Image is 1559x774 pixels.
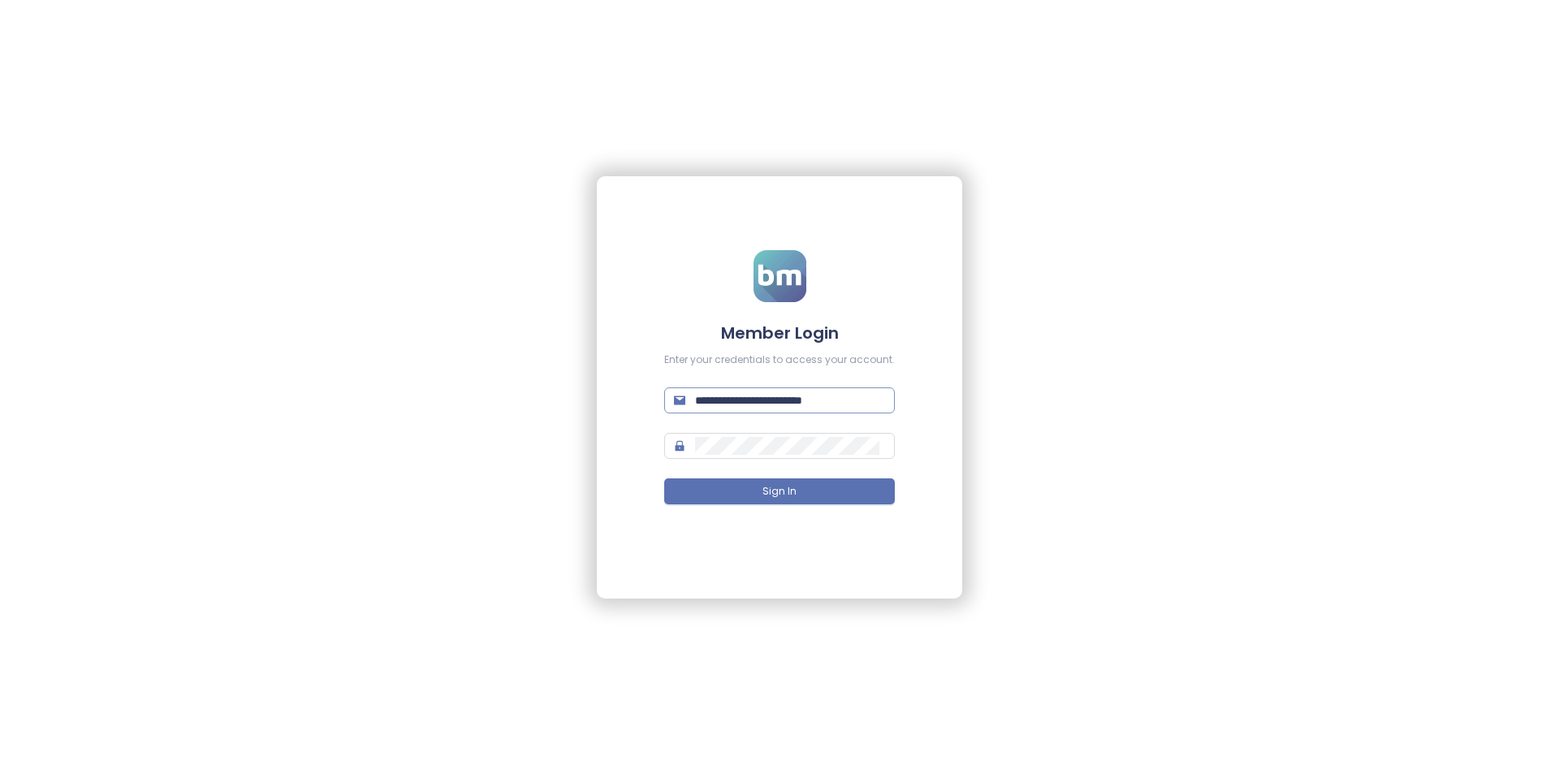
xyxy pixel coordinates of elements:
[664,352,895,368] div: Enter your credentials to access your account.
[754,250,806,302] img: logo
[664,478,895,504] button: Sign In
[674,440,685,452] span: lock
[664,322,895,344] h4: Member Login
[674,395,685,406] span: mail
[762,484,797,499] span: Sign In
